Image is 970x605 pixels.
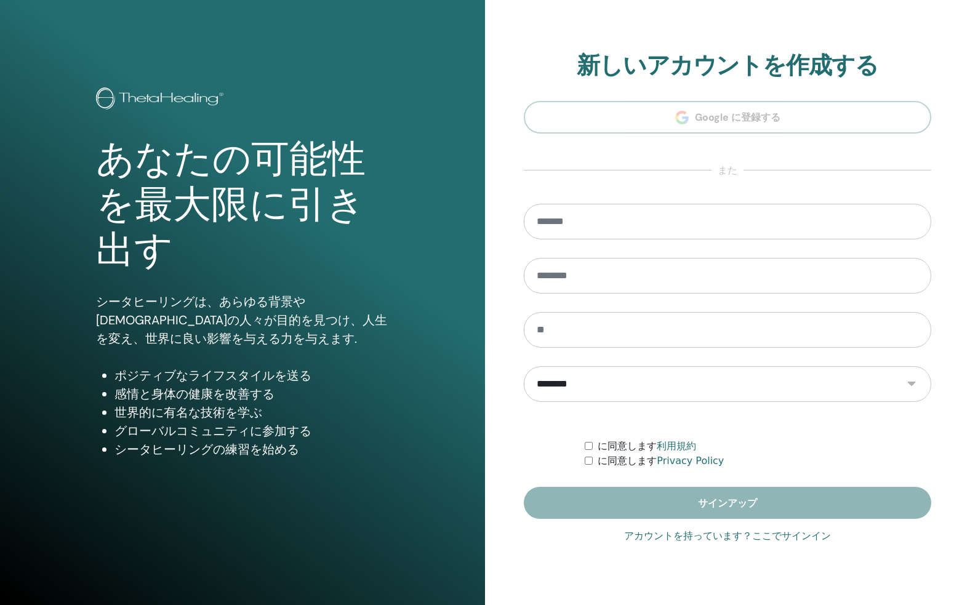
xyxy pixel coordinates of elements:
span: また [711,163,744,178]
li: 感情と身体の健康を改善する [114,385,388,403]
a: 利用規約 [657,440,696,452]
li: 世界的に有名な技術を学ぶ [114,403,388,422]
label: に同意します [598,454,724,468]
li: シータヒーリングの練習を始める [114,440,388,459]
p: シータヒーリングは、あらゆる背景や[DEMOGRAPHIC_DATA]の人々が目的を見つけ、人生を変え、世界に良い影響を与える力を与えます. [96,292,388,348]
li: グローバルコミュニティに参加する [114,422,388,440]
a: アカウントを持っています？ここでサインイン [624,529,831,543]
label: に同意します [598,439,696,454]
li: ポジティブなライフスタイルを送る [114,366,388,385]
h1: あなたの可能性を最大限に引き出す [96,137,388,274]
a: Privacy Policy [657,455,724,467]
h2: 新しいアカウントを作成する [524,52,931,80]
